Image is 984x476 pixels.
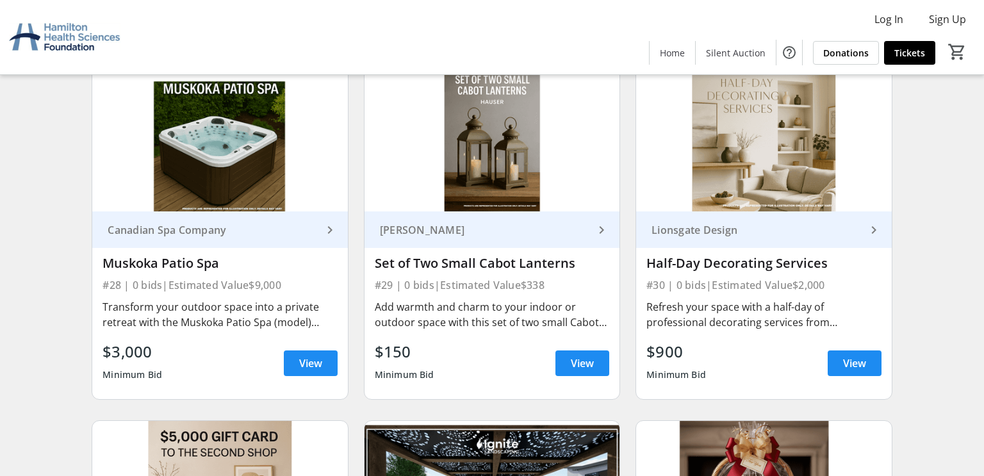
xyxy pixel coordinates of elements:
a: Lionsgate Design [636,211,891,248]
div: Add warmth and charm to your indoor or outdoor space with this set of two small Cabot lanterns fr... [375,299,609,330]
div: Minimum Bid [375,363,434,386]
span: Silent Auction [706,46,766,60]
div: Muskoka Patio Spa [102,256,337,271]
span: View [299,356,322,371]
mat-icon: keyboard_arrow_right [322,222,338,238]
button: Log In [864,9,914,29]
a: Tickets [884,41,935,65]
a: View [555,350,609,376]
div: Set of Two Small Cabot Lanterns [375,256,609,271]
div: #29 | 0 bids | Estimated Value $338 [375,276,609,294]
div: $150 [375,340,434,363]
div: $900 [646,340,706,363]
div: Minimum Bid [646,363,706,386]
a: Silent Auction [696,41,776,65]
div: #30 | 0 bids | Estimated Value $2,000 [646,276,881,294]
span: View [843,356,866,371]
img: Hamilton Health Sciences Foundation's Logo [8,5,122,69]
div: Canadian Spa Company [102,224,322,236]
button: Help [776,40,802,65]
span: Donations [823,46,869,60]
span: Log In [874,12,903,27]
img: Muskoka Patio Spa [92,68,347,211]
a: Home [650,41,695,65]
a: View [828,350,881,376]
a: [PERSON_NAME] [365,211,619,248]
a: Donations [813,41,879,65]
img: Set of Two Small Cabot Lanterns [365,68,619,211]
div: #28 | 0 bids | Estimated Value $9,000 [102,276,337,294]
button: Sign Up [919,9,976,29]
mat-icon: keyboard_arrow_right [866,222,881,238]
a: Canadian Spa Company [92,211,347,248]
span: View [571,356,594,371]
span: Tickets [894,46,925,60]
div: Lionsgate Design [646,224,865,236]
div: $3,000 [102,340,162,363]
div: Refresh your space with a half-day of professional decorating services from [GEOGRAPHIC_DATA]. Wh... [646,299,881,330]
span: Sign Up [929,12,966,27]
div: Transform your outdoor space into a private retreat with the Muskoka Patio Spa (model) from the C... [102,299,337,330]
div: [PERSON_NAME] [375,224,594,236]
div: Minimum Bid [102,363,162,386]
mat-icon: keyboard_arrow_right [594,222,609,238]
button: Cart [946,40,969,63]
span: Home [660,46,685,60]
div: Half-Day Decorating Services [646,256,881,271]
a: View [284,350,338,376]
img: Half-Day Decorating Services [636,68,891,211]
